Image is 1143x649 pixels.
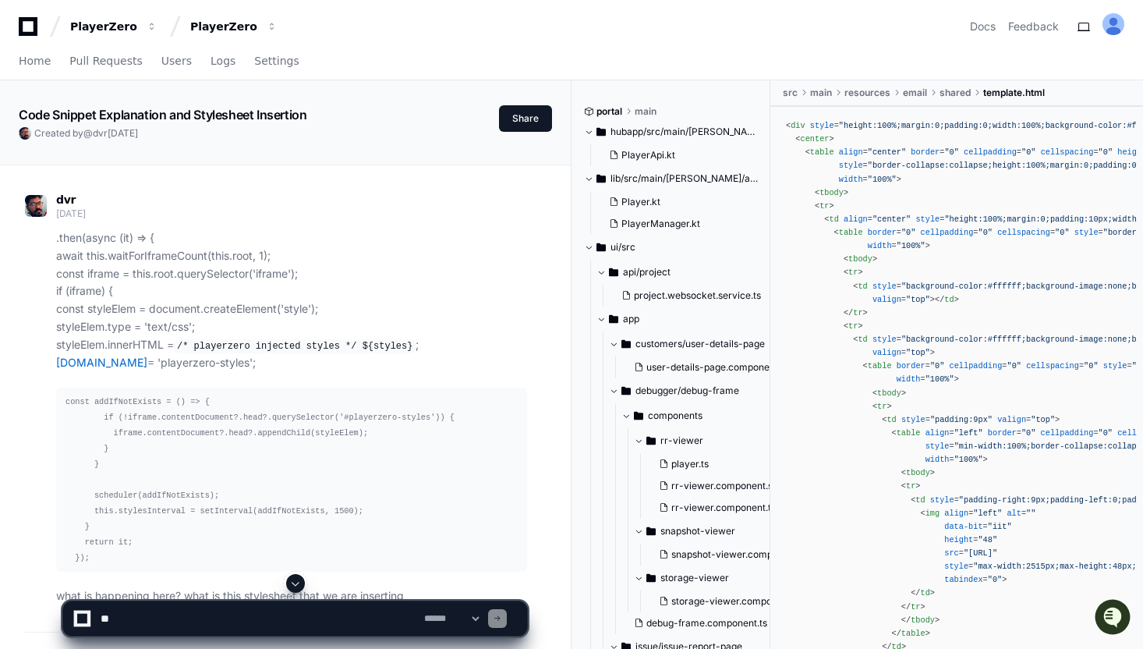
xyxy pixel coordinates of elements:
span: "48" [978,535,997,544]
span: width [897,374,921,384]
span: td [829,215,838,224]
p: .then(async (it) => { await this.waitForIframeCount(this.root, 1); const iframe = this.root.query... [56,229,527,372]
span: app [623,313,639,325]
span: email [903,87,927,99]
a: Powered byPylon [110,163,189,176]
span: src [783,87,798,99]
span: "100%" [925,374,954,384]
button: player.ts [653,453,799,475]
span: < > [872,388,906,398]
span: table [810,147,834,157]
img: ACg8ocISMVgKtiax8Yt8eeI6AxnXMDdSHpOMOb1OfaQ6rnYaw2xKF4TO=s96-c [19,127,31,140]
button: PlayerApi.kt [603,144,749,166]
a: Home [19,44,51,80]
span: customers/user-details-page [635,338,765,350]
span: "center" [872,215,911,224]
div: Welcome [16,62,284,87]
span: "0" [1021,147,1035,157]
a: [DOMAIN_NAME] [56,356,147,369]
span: cellspacing [1026,361,1079,371]
code: /* playerzero injected styles */ ${styles} [174,339,416,353]
span: "0" [1099,147,1113,157]
span: "[URL]" [964,548,997,558]
svg: Directory [646,431,656,450]
span: cellspacing [997,228,1050,237]
span: template.html [983,87,1045,99]
span: valign [997,415,1026,424]
div: PlayerZero [70,19,137,34]
svg: Directory [621,335,631,353]
button: PlayerManager.kt [603,213,749,235]
span: lib/src/main/[PERSON_NAME]/app/playerzero/portal/ai/player [610,172,759,185]
span: debugger/debug-frame [635,385,739,397]
button: Feedback [1008,19,1059,34]
span: Created by [34,127,138,140]
span: "0" [1084,361,1098,371]
span: rr-viewer [660,434,703,447]
span: style [925,442,950,451]
span: style [810,121,834,130]
span: border [897,361,925,371]
span: style [839,161,863,170]
button: debugger/debug-frame [609,378,784,403]
span: Home [19,56,51,66]
span: ui/src [610,241,635,254]
span: "iit" [988,522,1012,531]
span: align [944,509,968,518]
span: storage-viewer [660,572,729,584]
span: "0" [944,147,958,157]
span: "left" [954,428,983,438]
span: < > [901,468,935,477]
span: api/project [623,266,671,278]
button: app [596,307,771,332]
span: alt [1007,509,1021,518]
span: < > [872,402,892,411]
span: "100%" [897,241,925,250]
span: Settings [254,56,299,66]
button: storage-viewer [634,566,809,590]
span: width [839,175,863,184]
span: valign [872,295,901,304]
span: style [944,562,968,571]
span: src [944,548,958,558]
svg: Directory [646,522,656,541]
span: PlayerApi.kt [621,149,675,161]
span: style [901,415,925,424]
button: api/project [596,260,771,285]
svg: Directory [609,310,618,328]
span: cellpadding [964,147,1017,157]
span: portal [596,105,622,118]
span: < > [795,134,833,144]
span: table [839,228,863,237]
span: < = = > [882,415,1060,424]
span: "top" [1031,415,1055,424]
button: Share [499,105,552,132]
button: project.websocket.service.ts [615,285,762,307]
span: align [925,428,950,438]
span: align [844,215,868,224]
span: cellpadding [1041,428,1094,438]
img: 1756235613930-3d25f9e4-fa56-45dd-b3ad-e072dfbd1548 [16,116,44,144]
span: "top" [906,348,930,357]
button: rr-viewer.component.scss [653,475,799,497]
span: tr [848,268,858,277]
span: player.ts [671,458,709,470]
span: "padding:9px" [930,415,993,424]
span: main [635,105,656,118]
span: data-bit [944,522,982,531]
span: snapshot-viewer [660,525,735,537]
button: snapshot-viewer.component.ts [653,544,808,566]
span: table [897,428,921,438]
span: style [872,282,897,291]
span: border [868,228,897,237]
span: cellpadding [950,361,1003,371]
a: Pull Requests [69,44,142,80]
span: style [1103,361,1127,371]
svg: Directory [596,122,606,141]
svg: Directory [646,569,656,587]
svg: Directory [596,238,606,257]
span: < > [844,268,863,277]
span: "0" [1021,428,1035,438]
span: style [915,215,940,224]
span: tbody [906,468,930,477]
